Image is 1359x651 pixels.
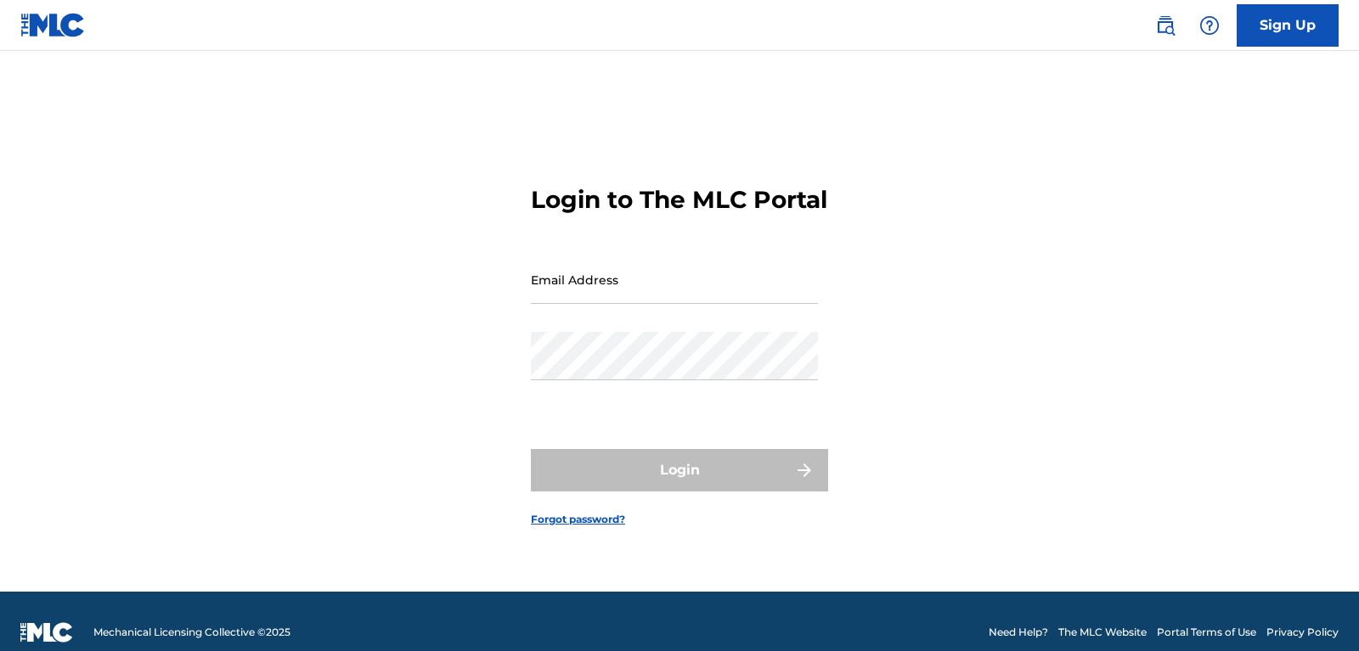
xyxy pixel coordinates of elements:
[1157,625,1256,640] a: Portal Terms of Use
[1155,15,1176,36] img: search
[1266,625,1339,640] a: Privacy Policy
[1058,625,1147,640] a: The MLC Website
[1199,15,1220,36] img: help
[20,13,86,37] img: MLC Logo
[93,625,290,640] span: Mechanical Licensing Collective © 2025
[1148,8,1182,42] a: Public Search
[531,185,827,215] h3: Login to The MLC Portal
[1193,8,1226,42] div: Help
[989,625,1048,640] a: Need Help?
[1237,4,1339,47] a: Sign Up
[531,512,625,527] a: Forgot password?
[20,622,73,643] img: logo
